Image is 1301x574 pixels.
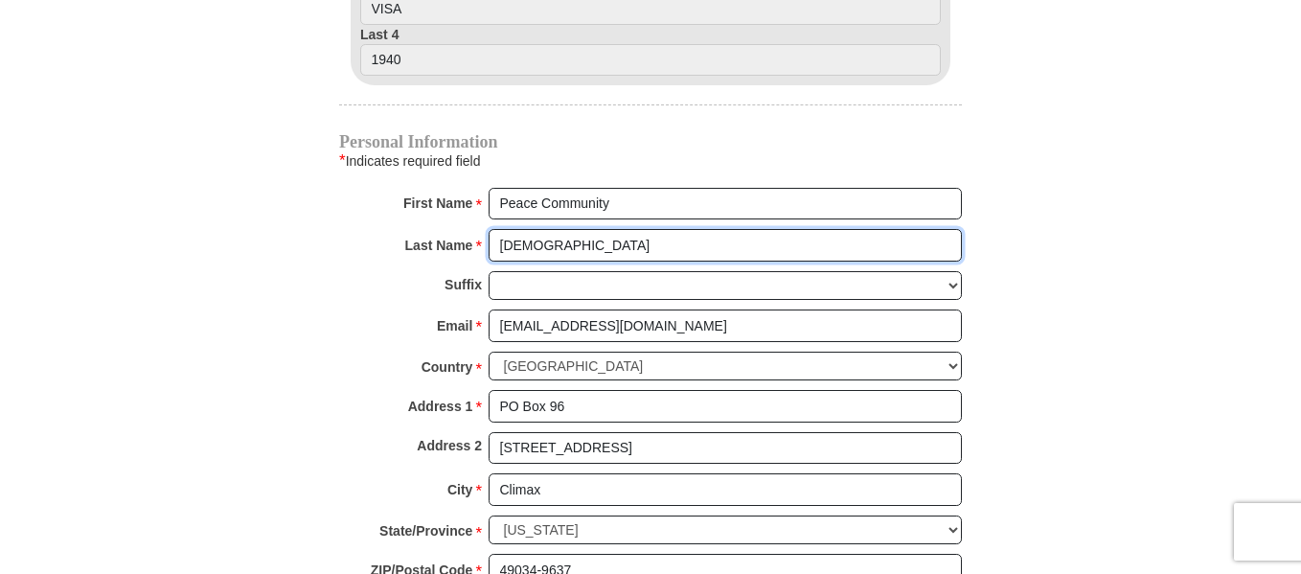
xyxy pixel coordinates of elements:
label: Last 4 [360,25,941,77]
strong: Suffix [445,271,482,298]
strong: State/Province [379,517,472,544]
h4: Personal Information [339,134,962,149]
strong: Last Name [405,232,473,259]
strong: City [447,476,472,503]
strong: Country [422,354,473,380]
strong: Address 1 [408,393,473,420]
input: Last 4 [360,44,941,77]
strong: Address 2 [417,432,482,459]
strong: First Name [403,190,472,217]
strong: Email [437,312,472,339]
div: Indicates required field [339,149,962,172]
